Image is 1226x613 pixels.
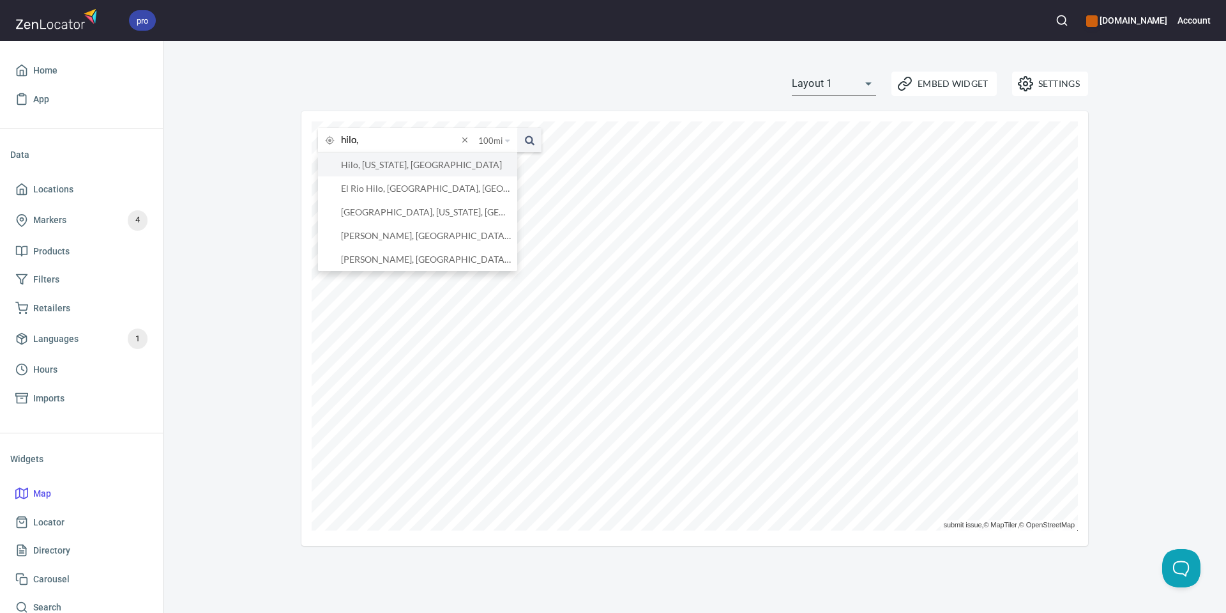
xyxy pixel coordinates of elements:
[10,322,153,355] a: Languages1
[10,384,153,413] a: Imports
[10,536,153,565] a: Directory
[1048,6,1076,35] button: Search
[33,300,70,316] span: Retailers
[33,571,70,587] span: Carousel
[318,176,517,200] li: El Rio Hilo, OAX, Mexico
[128,213,148,228] span: 4
[318,247,517,271] li: Hilo Ari, GE, Somalia
[15,5,101,33] img: zenlocator
[129,10,156,31] div: pro
[1177,13,1211,27] h6: Account
[10,565,153,594] a: Carousel
[33,362,57,378] span: Hours
[10,479,153,508] a: Map
[33,391,64,407] span: Imports
[1177,6,1211,35] button: Account
[1086,15,1098,27] button: color-CE600E
[312,121,1078,531] canvas: Map
[33,244,70,260] span: Products
[129,14,156,27] span: pro
[33,272,59,288] span: Filters
[10,508,153,537] a: Locator
[33,91,49,107] span: App
[10,237,153,266] a: Products
[10,85,153,114] a: App
[10,139,153,170] li: Data
[10,294,153,323] a: Retailers
[1162,549,1200,587] iframe: Help Scout Beacon - Open
[1086,13,1167,27] h6: [DOMAIN_NAME]
[10,355,153,384] a: Hours
[10,175,153,204] a: Locations
[318,200,517,224] li: Hilo, Arkansas, United States
[33,63,57,79] span: Home
[1086,6,1167,35] div: Manage your apps
[1012,72,1088,96] button: Settings
[341,128,458,152] input: search
[792,74,876,94] div: Layout 1
[1020,76,1080,91] span: Settings
[33,543,70,559] span: Directory
[10,56,153,85] a: Home
[891,72,997,96] button: Embed Widget
[318,224,517,247] li: Hilo Loo’aad, GE, Somalia
[10,204,153,237] a: Markers4
[10,444,153,474] li: Widgets
[478,128,503,153] span: 100 mi
[33,515,64,531] span: Locator
[33,212,66,228] span: Markers
[33,182,73,198] span: Locations
[128,332,148,346] span: 1
[318,153,517,176] li: Hilo, Hawaii, United States
[33,486,51,502] span: Map
[33,331,79,347] span: Languages
[10,265,153,294] a: Filters
[900,76,988,91] span: Embed Widget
